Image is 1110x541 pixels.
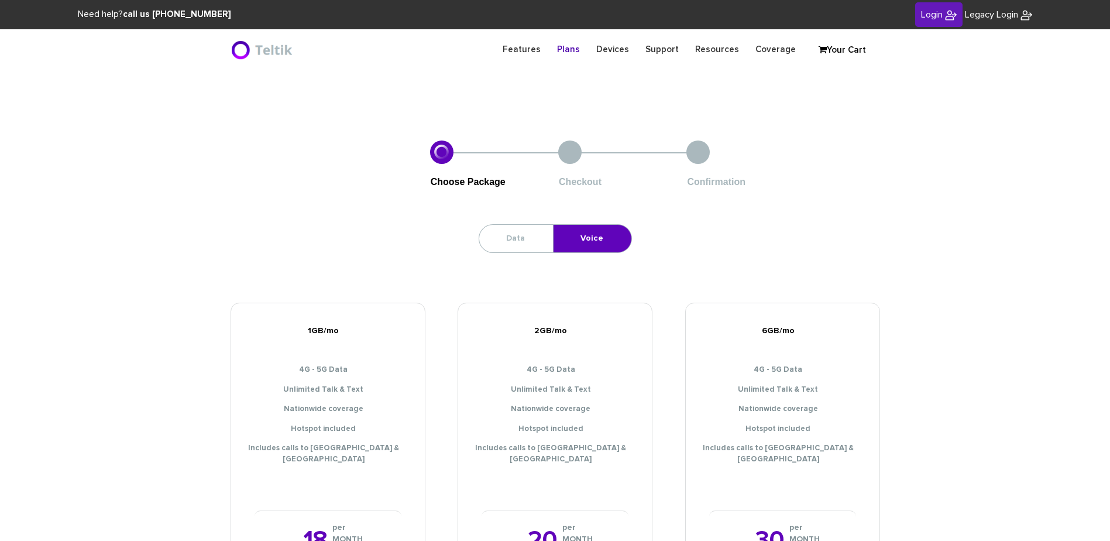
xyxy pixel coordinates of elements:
li: Unlimited Talk & Text [240,385,416,396]
img: BriteX [945,9,957,21]
a: Support [637,38,687,61]
li: Nationwide coverage [467,404,643,415]
h5: 2GB/mo [467,327,643,335]
li: Nationwide coverage [240,404,416,415]
li: Includes calls to [GEOGRAPHIC_DATA] & [GEOGRAPHIC_DATA] [240,443,416,465]
li: Unlimited Talk & Text [467,385,643,396]
li: Unlimited Talk & Text [695,385,871,396]
strong: call us [PHONE_NUMBER] [123,10,231,19]
li: Nationwide coverage [695,404,871,415]
li: Hotspot included [695,424,871,435]
a: Voice [554,225,630,252]
a: Features [494,38,549,61]
li: Includes calls to [GEOGRAPHIC_DATA] & [GEOGRAPHIC_DATA] [695,443,871,465]
a: Devices [588,38,637,61]
img: BriteX [231,38,295,61]
i: per [562,522,593,533]
li: Hotspot included [240,424,416,435]
h5: 6GB/mo [695,327,871,335]
li: 4G - 5G Data [467,365,643,376]
span: Login [921,10,943,19]
a: Legacy Login [965,8,1032,22]
li: 4G - 5G Data [695,365,871,376]
i: per [789,522,820,533]
li: Hotspot included [467,424,643,435]
a: Plans [549,38,588,61]
a: Your Cart [813,42,871,59]
span: Need help? [78,10,231,19]
li: Includes calls to [GEOGRAPHIC_DATA] & [GEOGRAPHIC_DATA] [467,443,643,465]
a: Coverage [747,38,804,61]
span: Checkout [559,177,602,187]
span: Confirmation [687,177,745,187]
i: per [332,522,363,533]
li: 4G - 5G Data [240,365,416,376]
a: Data [479,225,552,252]
span: Choose Package [431,177,506,187]
h5: 1GB/mo [240,327,416,335]
a: Resources [687,38,747,61]
img: BriteX [1020,9,1032,21]
span: Legacy Login [965,10,1018,19]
